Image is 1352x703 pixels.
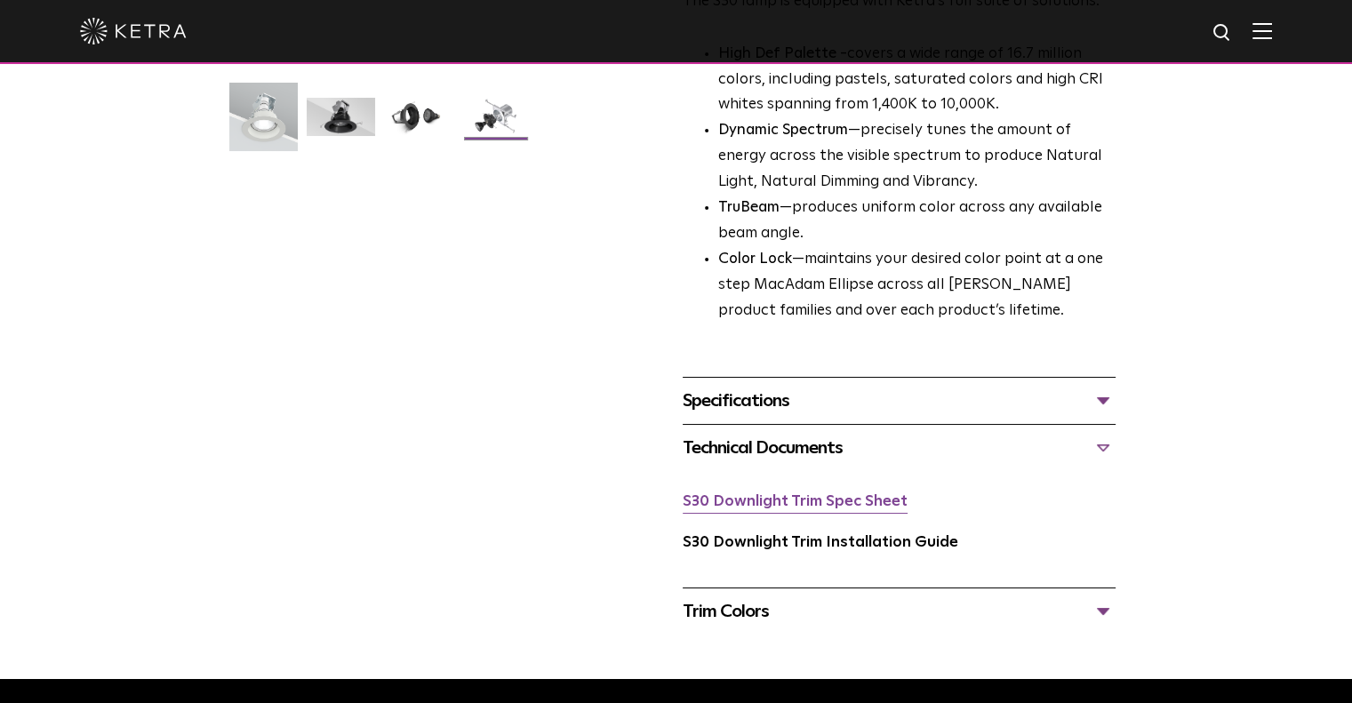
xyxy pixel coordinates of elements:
strong: TruBeam [718,200,780,215]
img: S30-DownlightTrim-2021-Web-Square [229,83,298,164]
li: —produces uniform color across any available beam angle. [718,196,1116,247]
div: Technical Documents [683,434,1116,462]
img: S30 Halo Downlight_Exploded_Black [461,98,530,149]
li: —maintains your desired color point at a one step MacAdam Ellipse across all [PERSON_NAME] produc... [718,247,1116,324]
img: S30 Halo Downlight_Hero_Black_Gradient [307,98,375,149]
img: S30 Halo Downlight_Table Top_Black [384,98,452,149]
p: covers a wide range of 16.7 million colors, including pastels, saturated colors and high CRI whit... [718,42,1116,119]
img: ketra-logo-2019-white [80,18,187,44]
div: Specifications [683,387,1116,415]
img: Hamburger%20Nav.svg [1252,22,1272,39]
div: Trim Colors [683,597,1116,626]
strong: Dynamic Spectrum [718,123,848,138]
strong: Color Lock [718,252,792,267]
a: S30 Downlight Trim Spec Sheet [683,494,908,509]
img: search icon [1212,22,1234,44]
a: S30 Downlight Trim Installation Guide [683,535,958,550]
li: —precisely tunes the amount of energy across the visible spectrum to produce Natural Light, Natur... [718,118,1116,196]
